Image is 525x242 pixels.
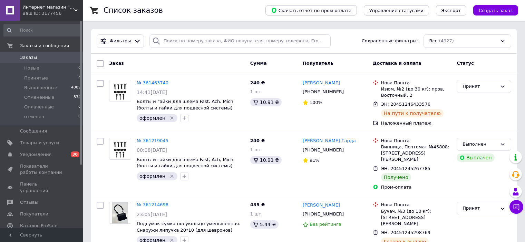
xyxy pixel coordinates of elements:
[20,54,37,61] span: Заказы
[20,163,64,176] span: Показатели работы компании
[381,138,451,144] div: Нова Пошта
[250,98,282,106] div: 10.91 ₴
[250,61,267,66] span: Сумма
[373,61,421,66] span: Доставка и оплата
[149,34,331,48] input: Поиск по номеру заказа, ФИО покупателя, номеру телефона, Email, номеру накладной
[509,200,523,214] button: Чат с покупателем
[20,181,64,193] span: Панель управления
[381,80,451,86] div: Нова Пошта
[271,7,351,13] span: Скачать отчет по пром-оплате
[24,94,54,101] span: Отмененные
[310,100,322,105] span: 100%
[109,202,131,224] a: Фото товару
[112,202,128,223] img: Фото товару
[310,222,341,227] span: Без рейтинга
[381,120,451,126] div: Наложенный платеж
[24,114,44,120] span: отменен
[137,90,167,95] span: 14:41[DATE]
[137,80,168,85] a: № 361463740
[381,102,430,107] span: ЭН: 20451246433576
[479,8,513,13] span: Создать заказ
[20,151,51,158] span: Уведомления
[369,8,424,13] span: Управление статусами
[250,211,263,217] span: 1 шт.
[310,158,320,163] span: 91%
[139,115,165,121] span: оформлен
[20,128,47,134] span: Сообщения
[473,5,518,15] button: Создать заказ
[457,61,474,66] span: Статус
[22,10,83,17] div: Ваш ID: 3177456
[78,104,81,110] span: 0
[381,86,451,98] div: Изюм, №2 (до 30 кг): пров, Восточный, 2
[24,75,48,81] span: Принятые
[137,147,167,153] span: 00:08[DATE]
[381,208,451,227] div: Бучач, №3 (до 10 кг): [STREET_ADDRESS][PERSON_NAME]
[301,87,345,96] div: [PHONE_NUMBER]
[20,199,38,206] span: Отзывы
[71,151,79,157] span: 30
[78,114,81,120] span: 0
[457,154,494,162] div: Выплачен
[301,210,345,219] div: [PHONE_NUMBER]
[22,4,74,10] span: Интернет магазин "Luchmag"
[104,6,163,14] h1: Список заказов
[110,38,131,44] span: Фильтры
[381,166,430,171] span: ЭН: 20451245267785
[463,83,497,90] div: Принят
[429,38,438,44] span: Все
[250,156,282,164] div: 10.91 ₴
[3,24,81,36] input: Поиск
[439,38,454,43] span: (4927)
[169,173,175,179] svg: Удалить метку
[303,138,356,144] a: [PERSON_NAME]-Гарда
[364,5,429,15] button: Управление статусами
[250,138,265,143] span: 240 ₴
[24,85,57,91] span: Выполненные
[362,38,418,44] span: Сохраненные фильтры:
[137,157,233,169] a: Болты и гайки для шлема Fast, Ach, Mich (болты и гайки для подвесной системы)
[137,202,168,207] a: № 361214698
[109,80,131,102] img: Фото товару
[381,109,444,117] div: На пути к получателю
[381,202,451,208] div: Нова Пошта
[139,173,165,179] span: оформлен
[137,212,167,217] span: 23:05[DATE]
[250,80,265,85] span: 240 ₴
[137,99,233,111] a: Болты и гайки для шлема Fast, Ach, Mich (болты и гайки для подвесной системы)
[169,115,175,121] svg: Удалить метку
[381,184,451,190] div: Пром-оплата
[381,230,430,235] span: ЭН: 20451245298769
[71,85,81,91] span: 4089
[20,140,59,146] span: Товары и услуги
[466,8,518,13] a: Создать заказ
[250,220,279,229] div: 5.44 ₴
[137,221,240,239] a: Подсумок-сумка полукольцо уменьшенная. Снаружи липучка 20*10 (для шевронов) Черный
[463,141,497,148] div: Выполнен
[20,43,69,49] span: Заказы и сообщения
[265,5,357,15] button: Скачать отчет по пром-оплате
[303,80,340,86] a: [PERSON_NAME]
[381,173,411,181] div: Получено
[381,144,451,163] div: Винница, Почтомат №45808: [STREET_ADDRESS][PERSON_NAME]
[301,146,345,155] div: [PHONE_NUMBER]
[441,8,461,13] span: Экспорт
[24,65,39,71] span: Новые
[109,138,131,159] img: Фото товару
[137,138,168,143] a: № 361219045
[24,104,54,110] span: Оплаченные
[20,211,48,217] span: Покупатели
[250,147,263,152] span: 1 шт.
[78,65,81,71] span: 0
[303,61,333,66] span: Покупатель
[20,223,57,229] span: Каталог ProSale
[109,61,124,66] span: Заказ
[303,202,340,209] a: [PERSON_NAME]
[250,89,263,94] span: 1 шт.
[436,5,466,15] button: Экспорт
